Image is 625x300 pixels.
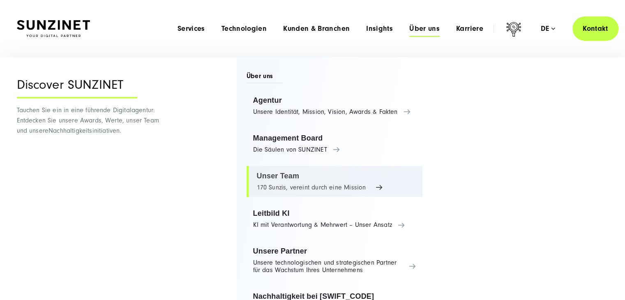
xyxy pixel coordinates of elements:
[247,128,423,159] a: Management Board Die Säulen von SUNZINET
[178,25,205,33] a: Services
[221,25,267,33] a: Technologien
[247,203,423,235] a: Leitbild KI KI mit Verantwortung & Mehrwert – Unser Ansatz
[247,241,423,280] a: Unsere Partner Unsere technologischen und strategischen Partner für das Wachstum Ihres Unternehmens
[17,78,137,98] div: Discover SUNZINET
[17,106,159,134] span: Tauchen Sie ein in eine führende Digitalagentur: Entdecken Sie unsere Awards, Werte, unser Team u...
[456,25,483,33] a: Karriere
[572,16,618,41] a: Kontakt
[247,90,423,122] a: Agentur Unsere Identität, Mission, Vision, Awards & Fakten
[409,25,440,33] a: Über uns
[247,166,423,197] a: Unser Team 170 Sunzis, vereint durch eine Mission
[17,20,90,37] img: SUNZINET Full Service Digital Agentur
[366,25,393,33] a: Insights
[283,25,350,33] a: Kunden & Branchen
[541,25,555,33] div: de
[247,72,283,83] span: Über uns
